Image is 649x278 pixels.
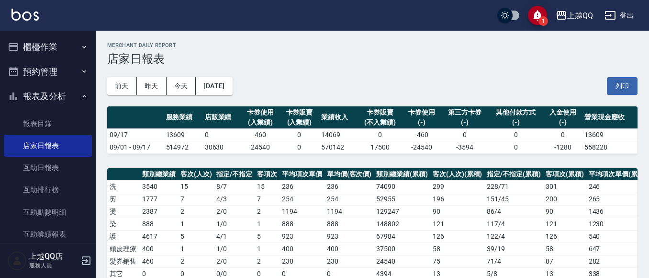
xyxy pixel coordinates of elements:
h3: 店家日報表 [107,52,638,66]
td: 230 [280,255,324,267]
td: 3540 [140,180,178,193]
div: 卡券販賣 [360,107,400,117]
td: 30630 [202,141,241,153]
td: 1194 [280,205,324,218]
td: 90 [430,205,485,218]
a: 互助點數明細 [4,201,92,223]
td: 52955 [374,193,430,205]
a: 報表目錄 [4,113,92,135]
td: 254 [324,193,374,205]
div: 上越QQ [567,10,593,22]
td: 299 [430,180,485,193]
div: (不入業績) [360,117,400,127]
td: 4617 [140,230,178,243]
td: 1 [255,243,280,255]
button: [DATE] [196,77,232,95]
th: 單均價(客次價) [324,168,374,181]
td: 400 [140,243,178,255]
td: 400 [324,243,374,255]
td: -3594 [441,141,488,153]
td: 洗 [107,180,140,193]
td: 0 [358,128,402,141]
td: 67984 [374,230,430,243]
td: 301 [543,180,586,193]
td: 頭皮理療 [107,243,140,255]
a: 店家日報表 [4,135,92,157]
td: 888 [140,218,178,230]
td: 236 [280,180,324,193]
button: 列印 [607,77,638,95]
td: 74090 [374,180,430,193]
td: 888 [324,218,374,230]
td: 460 [140,255,178,267]
img: Logo [11,9,39,21]
td: 196 [430,193,485,205]
td: 126 [543,230,586,243]
th: 營業現金應收 [582,106,638,129]
td: 460 [241,128,280,141]
td: 1 [178,218,214,230]
span: 1 [538,16,548,26]
button: 今天 [167,77,196,95]
button: 櫃檯作業 [4,35,92,59]
h5: 上越QQ店 [29,252,78,261]
td: 121 [430,218,485,230]
div: (-) [546,117,580,127]
td: 71 / 4 [484,255,543,267]
button: 昨天 [137,77,167,95]
td: 2 [178,205,214,218]
td: 2387 [140,205,178,218]
td: 7 [255,193,280,205]
div: 其他付款方式 [491,107,541,117]
div: 卡券使用 [404,107,438,117]
td: 58 [430,243,485,255]
td: 1 [255,218,280,230]
td: 200 [543,193,586,205]
div: 入金使用 [546,107,580,117]
td: 1194 [324,205,374,218]
td: 護 [107,230,140,243]
td: 燙 [107,205,140,218]
button: 登出 [601,7,638,24]
div: (-) [404,117,438,127]
td: 75 [430,255,485,267]
td: 1 / 0 [214,243,255,255]
td: 570142 [319,141,358,153]
td: 染 [107,218,140,230]
td: 髮券銷售 [107,255,140,267]
td: 4 / 1 [214,230,255,243]
td: 0 [202,128,241,141]
td: 0 [543,128,582,141]
th: 客次(人次) [178,168,214,181]
td: 0 [488,128,543,141]
a: 互助日報表 [4,157,92,179]
td: 17500 [358,141,402,153]
td: 09/01 - 09/17 [107,141,164,153]
th: 指定/不指定 [214,168,255,181]
td: 37500 [374,243,430,255]
button: 預約管理 [4,59,92,84]
td: 15 [255,180,280,193]
div: (入業績) [282,117,316,127]
td: 1 / 0 [214,218,255,230]
td: 514972 [164,141,202,153]
a: 互助排行榜 [4,179,92,201]
td: 2 [255,205,280,218]
td: 0 [280,128,319,141]
td: 148802 [374,218,430,230]
td: 923 [280,230,324,243]
td: 13609 [582,128,638,141]
th: 客項次 [255,168,280,181]
div: (-) [443,117,485,127]
button: save [528,6,547,25]
td: -460 [402,128,441,141]
td: -1280 [543,141,582,153]
td: 90 [543,205,586,218]
td: 126 [430,230,485,243]
td: 2 [178,255,214,267]
td: 888 [280,218,324,230]
td: -24540 [402,141,441,153]
td: 254 [280,193,324,205]
div: (入業績) [244,117,278,127]
img: Person [8,251,27,270]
